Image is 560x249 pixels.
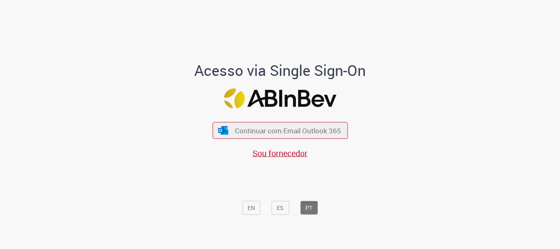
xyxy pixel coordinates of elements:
button: ícone Azure/Microsoft 360 Continuar com Email Outlook 365 [212,122,348,139]
button: PT [300,201,318,215]
img: ícone Azure/Microsoft 360 [218,126,229,135]
button: EN [242,201,260,215]
img: Logo ABInBev [224,89,336,109]
span: Continuar com Email Outlook 365 [235,126,341,135]
h1: Acesso via Single Sign-On [166,62,394,79]
a: Sou fornecedor [253,148,307,159]
button: ES [271,201,289,215]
